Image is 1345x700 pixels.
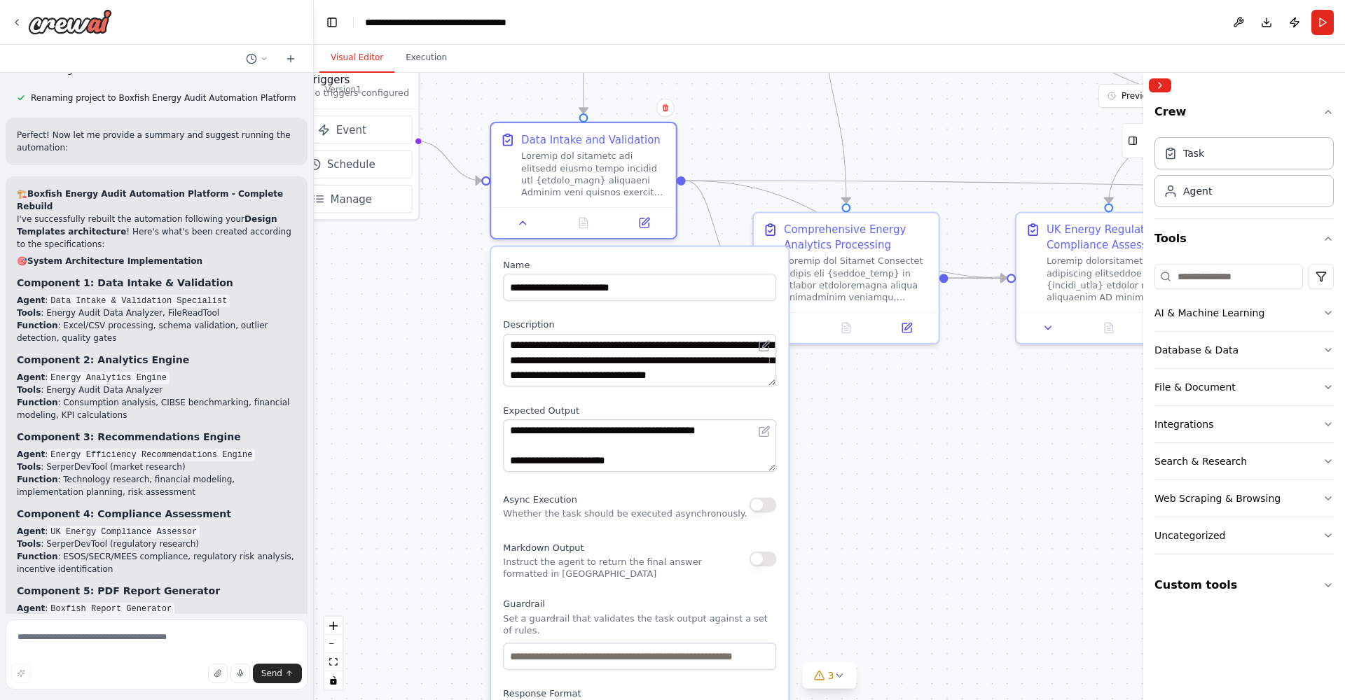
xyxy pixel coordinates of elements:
[656,99,675,117] button: Delete node
[1154,443,1334,479] button: Search & Research
[17,525,296,538] li: :
[490,122,677,239] div: Data Intake and ValidationLoremip dol sitametc adi elitsedd eiusmo tempo incidid utl {etdolo_magn...
[816,1,854,203] g: Edge from 126b7366-4d0d-4513-88e0-6461e6bad57a to 5a991c9a-b241-465d-85d1-424bc13590c5
[17,308,41,318] strong: Tools
[503,507,747,519] p: Whether the task should be executed asynchronously.
[325,84,361,95] div: Version 1
[503,688,776,700] label: Response Format
[17,473,296,498] li: : Technology research, financial modeling, implementation planning, risk assessment
[17,461,296,473] li: : SerperDevTool (market research)
[881,319,933,337] button: Open in side panel
[17,398,57,407] strong: Function
[324,635,343,653] button: zoom out
[331,191,373,206] span: Manage
[576,17,591,113] g: Edge from 82e1782a-6c38-4c17-a45b-e2f28f49753f to fc267aae-835a-41b8-a2a8-6707bce06027
[48,372,170,384] code: Energy Analytics Engine
[17,396,296,421] li: : Consumption analysis, CIBSE benchmarking, financial modeling, KPI calculations
[272,185,412,213] button: Manage
[48,449,255,461] code: Energy Efficiency Recommendations Engine
[261,668,282,679] span: Send
[784,222,930,252] div: Comprehensive Energy Analytics Processing
[17,189,283,211] strong: Boxfish Energy Audit Automation Platform - Complete Rebuild
[755,422,773,440] button: Open in editor
[17,294,296,307] li: :
[417,134,481,188] g: Edge from triggers to fc267aae-835a-41b8-a2a8-6707bce06027
[17,602,296,615] li: :
[503,598,776,610] label: Guardrail
[280,50,302,67] button: Start a new chat
[365,15,559,29] nav: breadcrumb
[1098,84,1267,108] button: Previous executions
[1154,132,1334,218] div: Crew
[1138,73,1149,700] button: Toggle Sidebar
[828,668,834,682] span: 3
[1154,219,1334,258] button: Tools
[17,462,41,472] strong: Tools
[503,494,577,505] span: Async Execution
[17,385,41,395] strong: Tools
[17,508,231,519] strong: Component 4: Compliance Assessment
[17,449,45,459] strong: Agent
[17,538,296,550] li: : SerperDevTool (regulatory research)
[1154,343,1239,357] div: Database & Data
[336,122,366,137] span: Event
[1047,255,1192,304] div: Loremip dolorsitametc adipiscing elitseddoe tem {incidi_utla} etdolor mag aliquaenim AD minimv qu...
[272,115,412,144] button: Event
[1154,332,1334,368] button: Database & Data
[17,129,296,154] p: Perfect! Now let me provide a summary and suggest running the automation:
[1122,90,1205,101] span: Previous executions
[1154,406,1334,442] button: Integrations
[17,475,57,484] strong: Function
[27,256,202,266] strong: System Architecture Implementation
[17,384,296,396] li: : Energy Audit Data Analyzer
[1154,566,1334,605] button: Custom tools
[327,157,375,171] span: Schedule
[230,664,250,683] button: Click to speak your automation idea
[1154,454,1247,468] div: Search & Research
[17,295,45,305] strong: Agent
[503,319,776,331] label: Description
[815,319,878,337] button: No output available
[308,87,409,99] p: No triggers configured
[17,603,45,613] strong: Agent
[17,188,296,213] h1: 🏗️
[17,319,296,344] li: : Excel/CSV processing, schema validation, outlier detection, quality gates
[17,372,45,382] strong: Agent
[1101,17,1311,204] g: Edge from 7c839c36-daec-40c0-89a9-f58d87a3265b to f66303fa-358d-4524-902a-7c12234df999
[253,664,302,683] button: Send
[619,214,670,232] button: Open in side panel
[17,255,296,267] h2: 🎯
[319,43,394,73] button: Visual Editor
[17,539,41,549] strong: Tools
[208,664,228,683] button: Upload files
[17,371,296,384] li: :
[17,213,296,251] p: I've successfully rebuilt the automation following your ! Here's what's been created according to...
[322,13,342,32] button: Hide left sidebar
[48,603,174,615] code: Boxfish Report Generator
[552,214,616,232] button: No output available
[752,211,940,344] div: Comprehensive Energy Analytics ProcessingLoremip dol Sitamet Consectet Adipis eli {seddoe_temp} i...
[1154,369,1334,405] button: File & Document
[1149,78,1171,92] button: Collapse right sidebar
[48,295,230,307] code: Data Intake & Validation Specialist
[17,307,296,319] li: : Energy Audit Data Analyzer, FileReadTool
[11,664,31,683] button: Improve this prompt
[1154,258,1334,566] div: Tools
[803,663,857,689] button: 3
[503,612,776,636] p: Set a guardrail that validates the task output against a set of rules.
[265,62,420,220] div: TriggersNo triggers configuredEventScheduleManage
[1154,380,1236,394] div: File & Document
[521,150,667,199] div: Loremip dol sitametc adi elitsedd eiusmo tempo incidid utl {etdolo_magn} aliquaeni Adminim veni q...
[17,277,233,288] strong: Component 1: Data Intake & Validation
[1154,417,1213,431] div: Integrations
[31,92,296,104] span: Renaming project to Boxfish Energy Audit Automation Platform
[17,585,220,596] strong: Component 5: PDF Report Generator
[1154,491,1281,505] div: Web Scraping & Browsing
[1183,146,1204,160] div: Task
[1077,319,1140,337] button: No output available
[17,526,45,536] strong: Agent
[28,9,112,34] img: Logo
[17,550,296,575] li: : ESOS/SECR/MEES compliance, regulatory risk analysis, incentive identification
[1154,528,1225,542] div: Uncategorized
[324,617,343,635] button: zoom in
